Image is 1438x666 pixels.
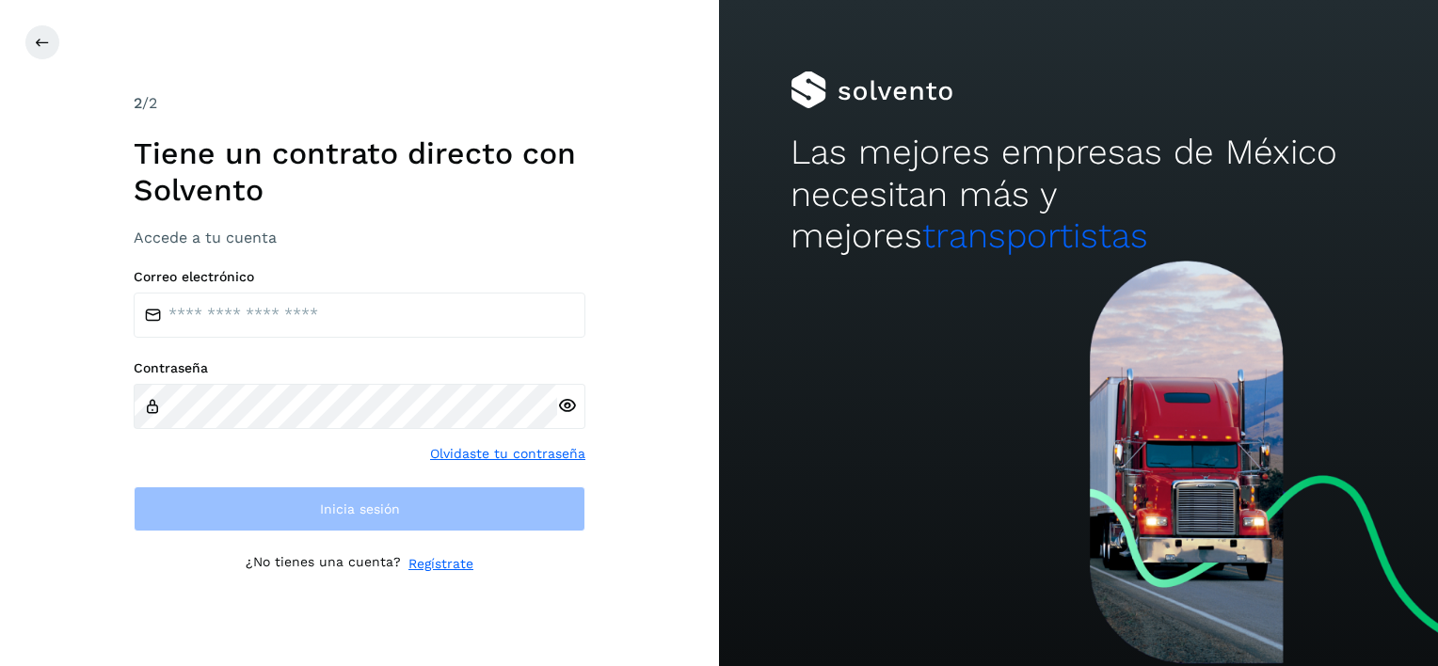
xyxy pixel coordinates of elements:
h3: Accede a tu cuenta [134,229,585,246]
a: Olvidaste tu contraseña [430,444,585,464]
span: 2 [134,94,142,112]
span: Inicia sesión [320,502,400,515]
h1: Tiene un contrato directo con Solvento [134,135,585,208]
p: ¿No tienes una cuenta? [246,554,401,574]
a: Regístrate [408,554,473,574]
label: Contraseña [134,360,585,376]
button: Inicia sesión [134,486,585,531]
label: Correo electrónico [134,269,585,285]
span: transportistas [922,215,1148,256]
h2: Las mejores empresas de México necesitan más y mejores [791,132,1366,257]
div: /2 [134,92,585,115]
